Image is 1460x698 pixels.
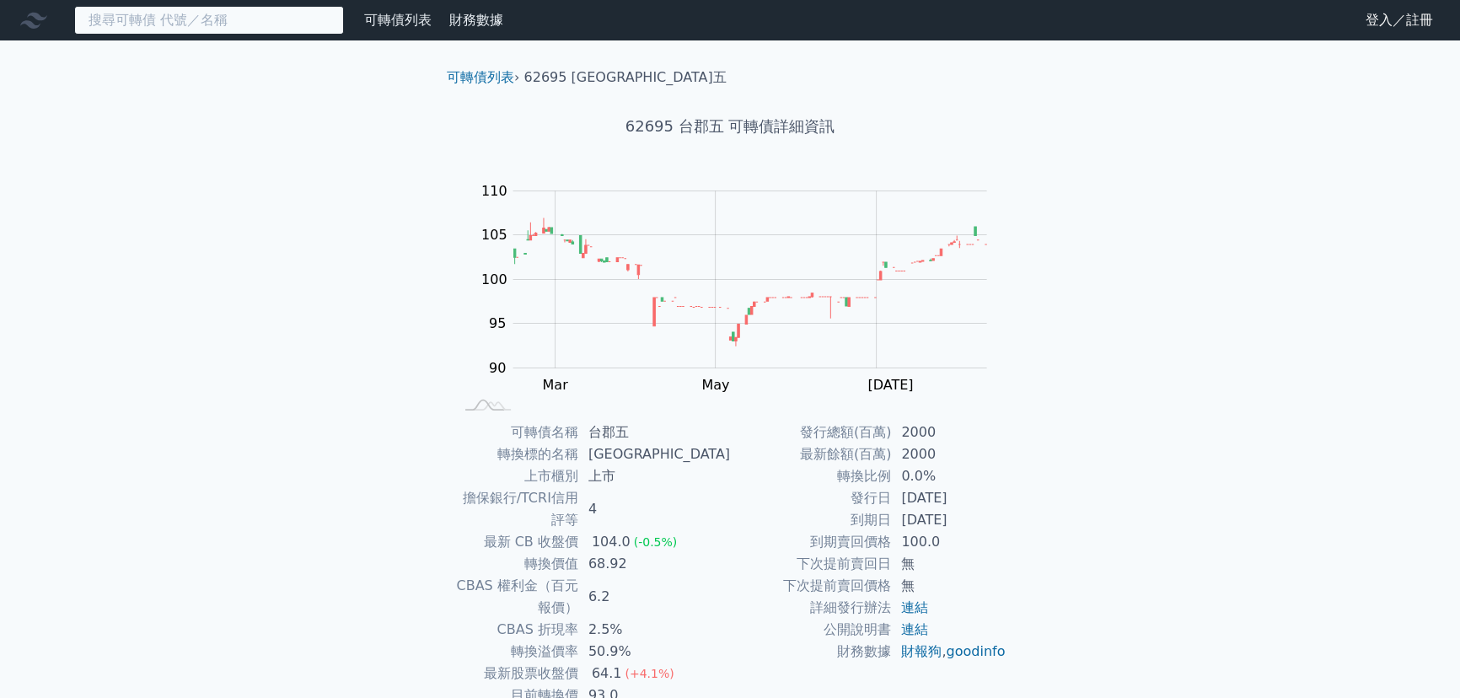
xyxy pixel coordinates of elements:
h1: 62695 台郡五 可轉債詳細資訊 [433,115,1027,138]
td: 轉換價值 [454,553,578,575]
tspan: 105 [481,227,507,243]
td: 68.92 [578,553,730,575]
td: 2000 [891,443,1006,465]
tspan: 100 [481,271,507,287]
td: 下次提前賣回價格 [730,575,891,597]
td: 轉換溢價率 [454,641,578,663]
td: 上市 [578,465,730,487]
a: 登入／註冊 [1352,7,1447,34]
td: 最新股票收盤價 [454,663,578,685]
td: 擔保銀行/TCRI信用評等 [454,487,578,531]
div: 64.1 [588,663,625,685]
a: 連結 [901,599,928,615]
td: 2.5% [578,619,730,641]
tspan: 110 [481,183,507,199]
td: 4 [578,487,730,531]
td: 轉換比例 [730,465,891,487]
tspan: Mar [542,377,568,393]
td: , [891,641,1006,663]
td: CBAS 折現率 [454,619,578,641]
a: 可轉債列表 [447,69,514,85]
td: 詳細發行辦法 [730,597,891,619]
a: 連結 [901,621,928,637]
td: 發行總額(百萬) [730,421,891,443]
td: 可轉債名稱 [454,421,578,443]
td: 0.0% [891,465,1006,487]
td: 無 [891,553,1006,575]
span: (+4.1%) [625,667,674,680]
td: 無 [891,575,1006,597]
td: [DATE] [891,487,1006,509]
td: 到期賣回價格 [730,531,891,553]
li: 62695 [GEOGRAPHIC_DATA]五 [524,67,727,88]
td: 發行日 [730,487,891,509]
a: 財報狗 [901,643,942,659]
td: 轉換標的名稱 [454,443,578,465]
td: 2000 [891,421,1006,443]
td: 下次提前賣回日 [730,553,891,575]
td: 50.9% [578,641,730,663]
td: 上市櫃別 [454,465,578,487]
td: 台郡五 [578,421,730,443]
a: 財務數據 [449,12,503,28]
td: [GEOGRAPHIC_DATA] [578,443,730,465]
td: 6.2 [578,575,730,619]
tspan: May [701,377,729,393]
li: › [447,67,519,88]
td: [DATE] [891,509,1006,531]
tspan: 95 [489,315,506,331]
input: 搜尋可轉債 代號／名稱 [74,6,344,35]
td: 最新餘額(百萬) [730,443,891,465]
td: 最新 CB 收盤價 [454,531,578,553]
td: 財務數據 [730,641,891,663]
td: 公開說明書 [730,619,891,641]
span: (-0.5%) [634,535,678,549]
a: goodinfo [946,643,1005,659]
td: CBAS 權利金（百元報價） [454,575,578,619]
tspan: 90 [489,360,506,376]
td: 到期日 [730,509,891,531]
tspan: [DATE] [867,377,913,393]
a: 可轉債列表 [364,12,432,28]
td: 100.0 [891,531,1006,553]
g: Chart [472,183,1012,393]
div: 104.0 [588,531,634,553]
